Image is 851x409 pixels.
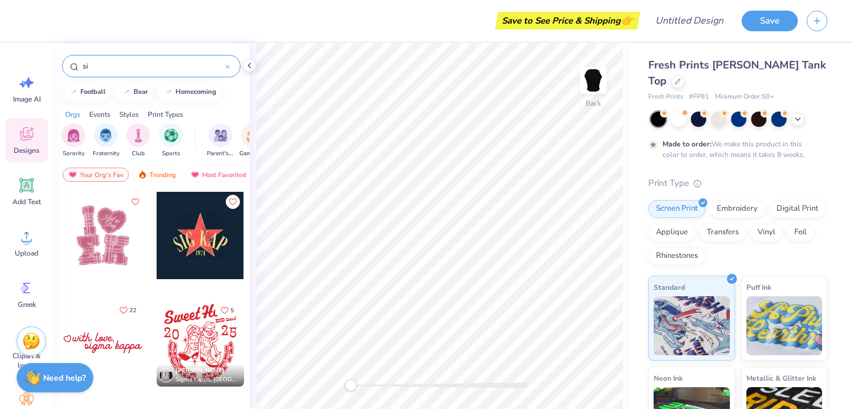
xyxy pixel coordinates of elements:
span: Neon Ink [654,372,683,384]
img: trend_line.gif [69,89,78,96]
button: filter button [61,123,85,158]
span: Greek [18,300,36,309]
div: Events [89,109,111,120]
div: football [80,89,106,95]
span: Fraternity [93,149,119,158]
div: Vinyl [750,224,783,241]
button: homecoming [157,83,222,101]
input: Untitled Design [646,9,733,32]
div: Print Type [648,176,827,190]
span: Fresh Prints [PERSON_NAME] Tank Top [648,58,826,88]
span: Add Text [12,197,41,207]
img: Puff Ink [746,296,823,355]
button: filter button [93,123,119,158]
div: Foil [787,224,814,241]
img: most_fav.gif [190,171,200,179]
div: We make this product in this color to order, which means it takes 8 weeks. [662,139,808,160]
button: football [62,83,111,101]
span: Game Day [239,149,267,158]
span: Standard [654,281,685,293]
span: Minimum Order: 50 + [715,92,774,102]
span: 22 [129,307,137,313]
div: filter for Game Day [239,123,267,158]
div: Accessibility label [345,379,357,391]
button: Save [742,11,798,31]
button: filter button [159,123,183,158]
button: Like [114,302,142,318]
img: Sorority Image [67,129,80,142]
strong: Need help? [43,372,86,384]
button: filter button [126,123,150,158]
button: Like [128,195,142,209]
div: filter for Parent's Weekend [207,123,234,158]
img: Standard [654,296,730,355]
input: Try "Alpha" [82,60,225,72]
div: Applique [648,224,696,241]
img: trend_line.gif [122,89,131,96]
span: Fresh Prints [648,92,683,102]
span: # FP81 [689,92,709,102]
div: Styles [119,109,139,120]
span: Club [132,149,145,158]
img: most_fav.gif [68,171,77,179]
div: filter for Club [126,123,150,158]
div: Save to See Price & Shipping [498,12,637,30]
div: filter for Fraternity [93,123,119,158]
div: filter for Sorority [61,123,85,158]
img: trending.gif [138,171,147,179]
span: 👉 [621,13,634,27]
div: bear [134,89,148,95]
span: Upload [15,248,38,258]
span: Image AI [13,94,41,104]
img: Fraternity Image [99,129,112,142]
span: Sigma Kappa, [GEOGRAPHIC_DATA][US_STATE], [GEOGRAPHIC_DATA] [176,375,239,384]
div: homecoming [176,89,216,95]
div: Print Types [148,109,183,120]
div: Digital Print [769,200,826,218]
div: Back [586,98,601,109]
div: Transfers [699,224,746,241]
div: Embroidery [709,200,765,218]
span: Metallic & Glitter Ink [746,372,816,384]
div: Orgs [65,109,80,120]
div: Trending [132,168,181,182]
div: Most Favorited [185,168,252,182]
span: [PERSON_NAME] [176,367,225,375]
div: Rhinestones [648,247,706,265]
button: Like [215,302,239,318]
img: Back [582,68,605,92]
div: Your Org's Fav [63,168,129,182]
span: Sorority [63,149,85,158]
span: Parent's Weekend [207,149,234,158]
span: Designs [14,146,40,155]
span: Clipart & logos [7,351,46,370]
img: trend_line.gif [164,89,173,96]
img: Parent's Weekend Image [214,129,228,142]
div: Screen Print [648,200,706,218]
img: Game Day Image [246,129,260,142]
button: filter button [207,123,234,158]
strong: Made to order: [662,139,712,149]
span: Puff Ink [746,281,771,293]
button: bear [115,83,153,101]
img: Sports Image [164,129,178,142]
button: Like [226,195,240,209]
span: Sports [162,149,180,158]
span: 5 [230,307,234,313]
div: filter for Sports [159,123,183,158]
button: filter button [239,123,267,158]
img: Club Image [132,129,145,142]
